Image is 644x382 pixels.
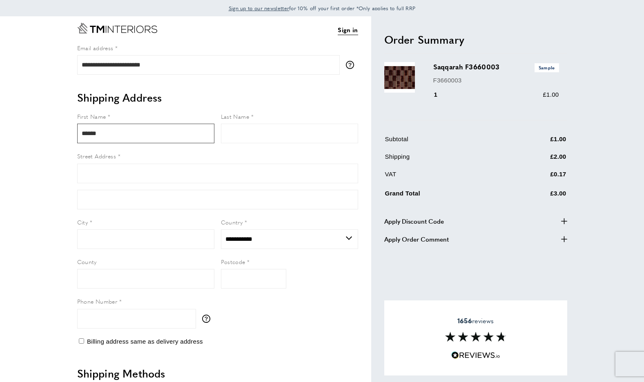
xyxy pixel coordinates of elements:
td: £3.00 [510,187,566,204]
span: Country [221,218,243,226]
span: Email address [77,44,114,52]
td: Shipping [385,152,509,168]
td: Grand Total [385,187,509,204]
span: Billing address same as delivery address [87,338,203,345]
a: Go to Home page [77,23,157,33]
h2: Shipping Address [77,90,358,105]
input: Billing address same as delivery address [79,338,84,344]
span: £1.00 [543,91,559,98]
span: Postcode [221,258,245,266]
img: Reviews.io 5 stars [451,351,500,359]
img: Saqqarah F3660003 [384,62,415,93]
button: More information [346,61,358,69]
h3: Saqqarah F3660003 [433,62,559,72]
span: Apply Discount Code [384,216,444,226]
span: reviews [457,317,494,325]
span: City [77,218,88,226]
td: £1.00 [510,134,566,150]
td: VAT [385,169,509,185]
div: 1 [433,90,449,100]
strong: 1656 [457,316,472,325]
a: Sign in [338,25,358,35]
a: Sign up to our newsletter [229,4,290,12]
td: £2.00 [510,152,566,168]
h2: Order Summary [384,32,567,47]
span: for 10% off your first order *Only applies to full RRP [229,4,416,12]
p: F3660003 [433,76,559,85]
span: Last Name [221,112,250,120]
span: County [77,258,97,266]
h2: Shipping Methods [77,366,358,381]
span: Street Address [77,152,116,160]
td: Subtotal [385,134,509,150]
span: Phone Number [77,297,118,305]
span: First Name [77,112,106,120]
span: Apply Order Comment [384,234,449,244]
td: £0.17 [510,169,566,185]
span: Sample [535,63,559,72]
button: More information [202,315,214,323]
img: Reviews section [445,332,506,342]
